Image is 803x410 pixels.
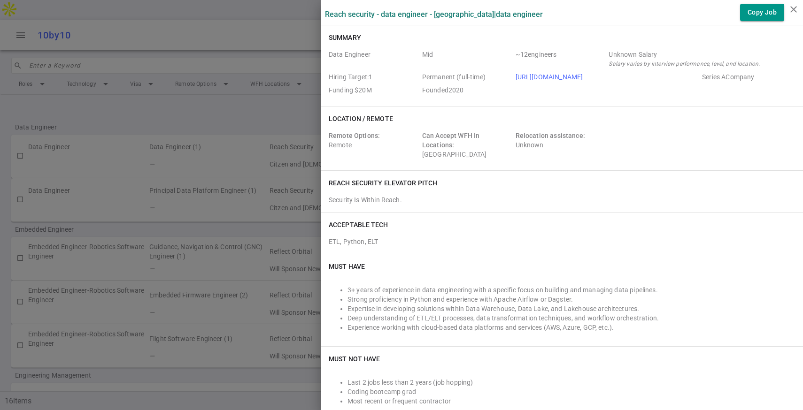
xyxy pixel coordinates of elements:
[609,61,760,67] i: Salary varies by interview performance, level, and location.
[329,354,380,364] h6: Must NOT Have
[329,131,418,159] div: Remote
[329,114,393,123] h6: Location / Remote
[347,396,795,406] li: Most recent or frequent contractor
[740,4,784,21] button: Copy Job
[702,72,792,82] span: Employer Stage e.g. Series A
[516,50,605,68] span: Team Count
[422,131,512,159] div: [GEOGRAPHIC_DATA]
[347,304,795,313] li: Expertise in developing solutions within Data Warehouse, Data Lake, and Lakehouse architectures.
[329,132,380,139] span: Remote Options:
[329,33,361,42] h6: Summary
[347,378,795,387] li: Last 2 jobs less than 2 years (job hopping)
[516,73,583,81] a: [URL][DOMAIN_NAME]
[347,295,795,304] li: Strong proficiency in Python and experience with Apache Airflow or Dagster.
[329,220,388,229] h6: ACCEPTABLE TECH
[329,72,418,82] span: Hiring Target
[329,85,418,95] span: Employer Founding
[329,178,437,188] h6: Reach Security elevator pitch
[422,50,512,68] span: Level
[329,195,795,205] div: Security Is Within Reach.
[329,233,795,246] div: ETL, Python, ELT
[609,50,792,59] div: Salary Range
[325,10,543,19] label: Reach Security - Data Engineer - [GEOGRAPHIC_DATA] | Data Engineer
[347,313,795,323] li: Deep understanding of ETL/ELT processes, data transformation techniques, and workflow orchestration.
[329,50,418,68] span: Roles
[347,323,795,332] li: Experience working with cloud-based data platforms and services (AWS, Azure, GCP, etc.).
[516,72,699,82] span: Company URL
[422,72,512,82] span: Job Type
[516,132,585,139] span: Relocation assistance:
[788,4,799,15] i: close
[329,262,365,271] h6: Must Have
[347,387,795,396] li: Coding bootcamp grad
[422,132,480,149] span: Can Accept WFH In Locations:
[347,285,795,295] li: 3+ years of experience in data engineering with a specific focus on building and managing data pi...
[422,85,512,95] span: Employer Founded
[516,131,605,159] div: Unknown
